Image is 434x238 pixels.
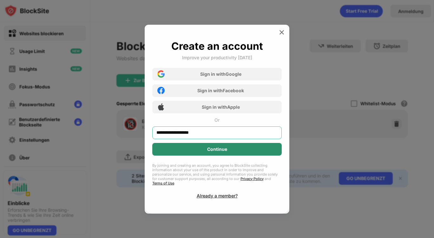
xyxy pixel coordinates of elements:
div: Continue [207,147,227,152]
div: Improve your productivity [DATE] [182,55,252,60]
img: facebook-icon.png [157,87,165,94]
div: Already a member? [197,193,238,198]
img: apple-icon.png [157,103,165,111]
div: Create an account [171,40,263,52]
div: By joining and creating an account, you agree to BlockSite collecting information about your use ... [152,163,282,185]
a: Privacy Policy [240,177,264,181]
a: Terms of Use [152,181,174,185]
div: Sign in with Apple [202,104,240,110]
img: google-icon.png [157,70,165,78]
div: Sign in with Facebook [197,88,244,93]
div: Or [214,117,220,123]
div: Sign in with Google [200,71,241,77]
